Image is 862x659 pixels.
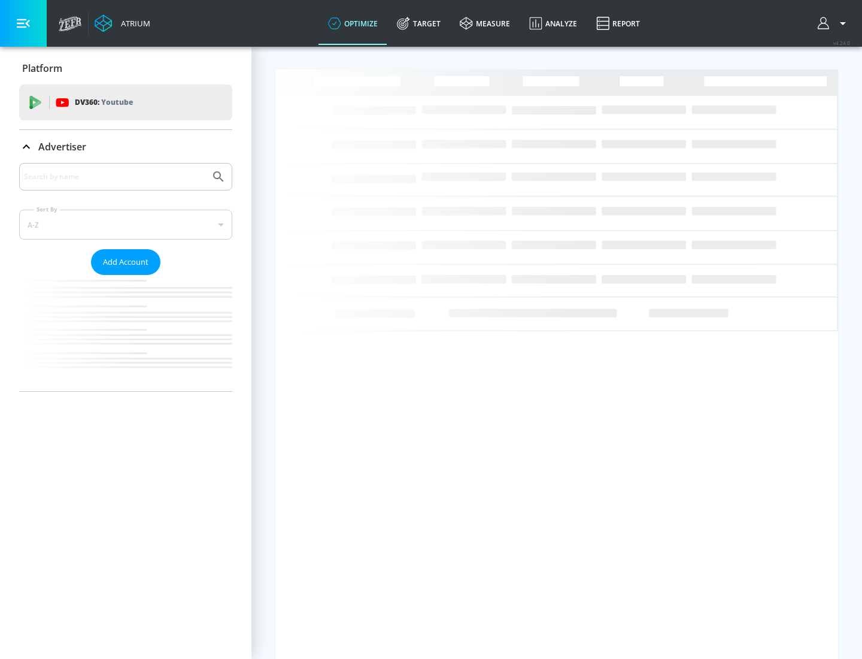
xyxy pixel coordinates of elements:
[91,249,160,275] button: Add Account
[520,2,587,45] a: Analyze
[38,140,86,153] p: Advertiser
[318,2,387,45] a: optimize
[587,2,649,45] a: Report
[19,210,232,240] div: A-Z
[387,2,450,45] a: Target
[34,205,60,213] label: Sort By
[95,14,150,32] a: Atrium
[19,52,232,85] div: Platform
[833,40,850,46] span: v 4.24.0
[103,255,148,269] span: Add Account
[24,169,205,185] input: Search by name
[450,2,520,45] a: measure
[22,62,62,75] p: Platform
[19,163,232,391] div: Advertiser
[116,18,150,29] div: Atrium
[19,275,232,391] nav: list of Advertiser
[19,130,232,164] div: Advertiser
[101,96,133,108] p: Youtube
[19,84,232,120] div: DV360: Youtube
[75,96,133,109] p: DV360:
